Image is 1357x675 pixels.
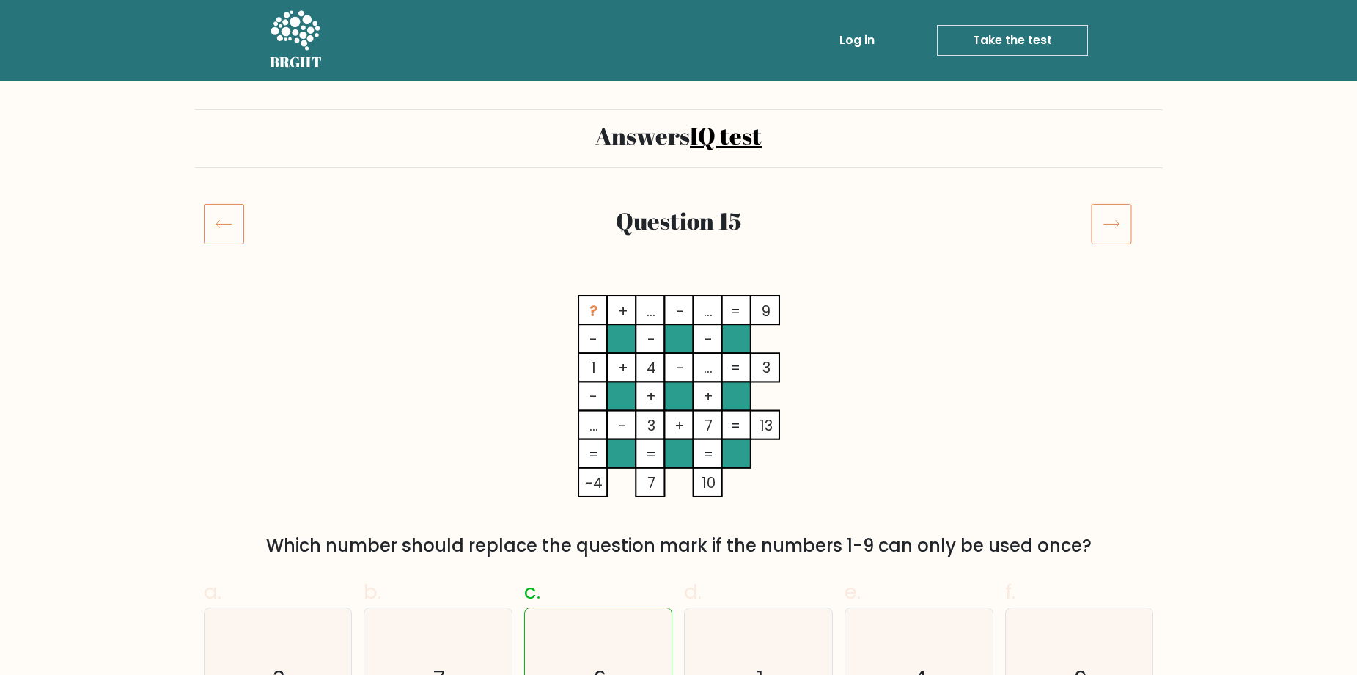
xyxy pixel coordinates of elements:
span: e. [845,577,861,606]
tspan: = [730,357,740,378]
div: Which number should replace the question mark if the numbers 1-9 can only be used once? [213,533,1145,559]
tspan: 7 [704,415,712,436]
tspan: = [730,301,740,321]
a: Take the test [937,25,1088,56]
tspan: - [647,329,655,349]
tspan: + [617,357,628,378]
tspan: ? [589,301,597,321]
tspan: 1 [591,357,596,378]
span: f. [1005,577,1015,606]
tspan: ... [589,415,597,436]
span: c. [524,577,540,606]
tspan: = [646,444,656,464]
tspan: - [619,415,627,436]
tspan: 9 [762,301,771,321]
span: a. [204,577,221,606]
h5: BRGHT [270,54,323,71]
a: Log in [834,26,880,55]
tspan: - [675,357,683,378]
tspan: 7 [647,472,655,493]
tspan: 4 [646,357,655,378]
span: b. [364,577,381,606]
tspan: - [704,329,712,349]
tspan: + [646,386,656,406]
tspan: + [703,386,713,406]
h2: Answers [204,122,1154,150]
tspan: 3 [762,357,770,378]
tspan: ... [704,357,713,378]
tspan: = [588,444,598,464]
tspan: = [730,415,740,436]
tspan: ... [704,301,713,321]
tspan: = [703,444,713,464]
tspan: -4 [584,472,602,493]
a: BRGHT [270,6,323,75]
tspan: 10 [701,472,715,493]
tspan: - [675,301,683,321]
a: IQ test [690,120,762,151]
tspan: + [617,301,628,321]
span: d. [684,577,702,606]
tspan: - [589,386,597,406]
tspan: ... [647,301,655,321]
tspan: 3 [647,415,655,436]
h2: Question 15 [284,207,1073,235]
tspan: + [674,415,685,436]
tspan: - [589,329,597,349]
tspan: 13 [760,415,773,436]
